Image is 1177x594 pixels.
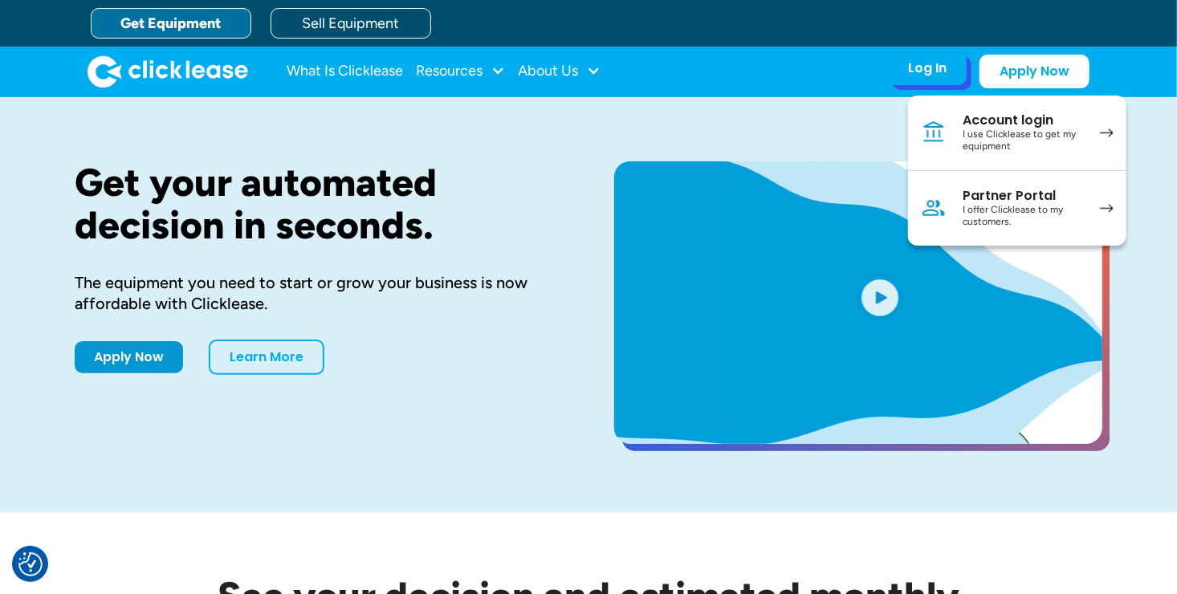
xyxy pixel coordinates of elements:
button: Consent Preferences [18,552,43,576]
a: open lightbox [614,161,1102,444]
img: Revisit consent button [18,552,43,576]
a: Account loginI use Clicklease to get my equipment [908,96,1126,171]
nav: Log In [908,96,1126,246]
div: Partner Portal [963,188,1084,204]
a: Learn More [209,340,324,375]
a: Sell Equipment [271,8,431,39]
img: arrow [1100,204,1114,213]
img: Person icon [921,195,947,221]
a: Apply Now [979,55,1089,88]
h1: Get your automated decision in seconds. [75,161,563,246]
div: Log In [908,60,947,76]
div: About Us [518,55,601,87]
div: I use Clicklease to get my equipment [963,128,1084,153]
a: What Is Clicklease [287,55,403,87]
a: Partner PortalI offer Clicklease to my customers. [908,171,1126,246]
div: The equipment you need to start or grow your business is now affordable with Clicklease. [75,272,563,314]
img: Clicklease logo [88,55,248,87]
img: Bank icon [921,120,947,145]
a: home [88,55,248,87]
a: Apply Now [75,341,183,373]
div: Account login [963,112,1084,128]
img: Blue play button logo on a light blue circular background [858,275,902,319]
a: Get Equipment [91,8,251,39]
div: Resources [416,55,505,87]
img: arrow [1100,128,1114,137]
div: I offer Clicklease to my customers. [963,204,1084,229]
